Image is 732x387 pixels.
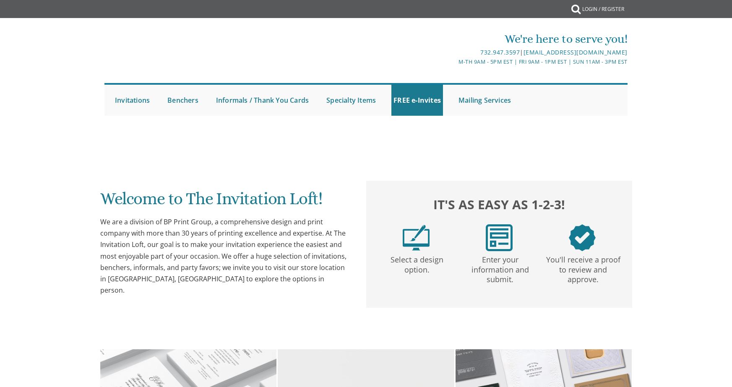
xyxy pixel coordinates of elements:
[524,48,628,56] a: [EMAIL_ADDRESS][DOMAIN_NAME]
[543,251,623,285] p: You'll receive a proof to review and approve.
[113,85,152,116] a: Invitations
[456,85,513,116] a: Mailing Services
[377,251,457,275] p: Select a design option.
[279,47,628,57] div: |
[279,31,628,47] div: We're here to serve you!
[403,224,430,251] img: step1.png
[391,85,443,116] a: FREE e-Invites
[100,216,349,296] div: We are a division of BP Print Group, a comprehensive design and print company with more than 30 y...
[214,85,311,116] a: Informals / Thank You Cards
[460,251,540,285] p: Enter your information and submit.
[279,57,628,66] div: M-Th 9am - 5pm EST | Fri 9am - 1pm EST | Sun 11am - 3pm EST
[569,224,596,251] img: step3.png
[165,85,201,116] a: Benchers
[480,48,520,56] a: 732.947.3597
[100,190,349,214] h1: Welcome to The Invitation Loft!
[375,195,624,214] h2: It's as easy as 1-2-3!
[324,85,378,116] a: Specialty Items
[486,224,513,251] img: step2.png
